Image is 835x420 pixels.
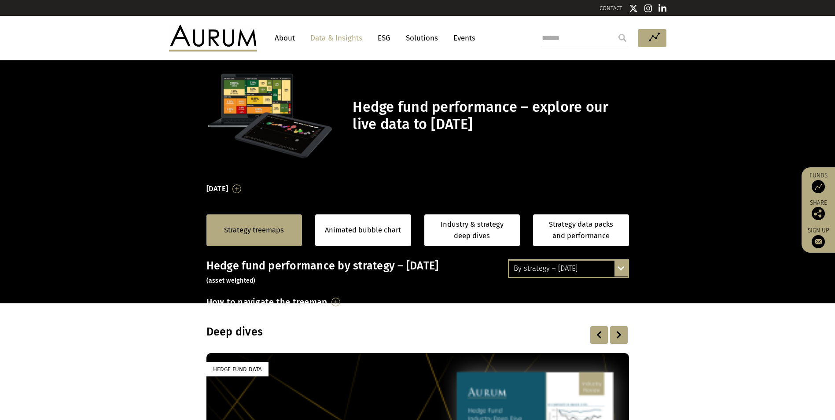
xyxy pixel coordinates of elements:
img: Aurum [169,25,257,51]
img: Access Funds [812,180,825,193]
h1: Hedge fund performance – explore our live data to [DATE] [353,99,626,133]
a: Sign up [806,227,831,248]
img: Linkedin icon [658,4,666,13]
h3: How to navigate the treemap [206,295,327,309]
a: CONTACT [600,5,622,11]
h3: Hedge fund performance by strategy – [DATE] [206,259,629,286]
img: Sign up to our newsletter [812,235,825,248]
h3: [DATE] [206,182,228,195]
img: Share this post [812,207,825,220]
a: Solutions [401,30,442,46]
a: Funds [806,172,831,193]
a: Strategy data packs and performance [533,214,629,247]
a: Events [449,30,475,46]
div: Hedge Fund Data [206,362,269,376]
div: Share [806,200,831,220]
img: Twitter icon [629,4,638,13]
a: Industry & strategy deep dives [424,214,520,247]
a: Strategy treemaps [224,225,284,236]
a: About [270,30,299,46]
small: (asset weighted) [206,277,256,284]
h3: Deep dives [206,325,515,339]
img: Instagram icon [644,4,652,13]
a: Animated bubble chart [325,225,401,236]
a: ESG [373,30,395,46]
a: Data & Insights [306,30,367,46]
div: By strategy – [DATE] [509,261,628,276]
input: Submit [614,29,631,47]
